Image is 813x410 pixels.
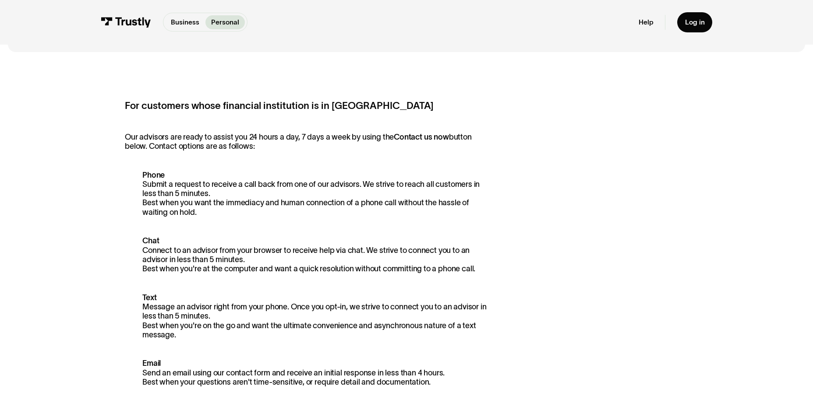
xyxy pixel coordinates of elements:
img: Trustly Logo [101,17,151,28]
a: Log in [677,12,712,33]
p: Submit a request to receive a call back from one of our advisors. We strive to reach all customer... [125,171,488,217]
p: Message an advisor right from your phone. Once you opt-in, we strive to connect you to an advisor... [125,293,488,340]
a: Personal [205,15,245,29]
strong: Email [142,359,161,368]
p: Business [171,17,199,27]
p: Send an email using our contact form and receive an initial response in less than 4 hours. Best w... [125,359,488,387]
strong: Chat [142,236,159,245]
strong: Contact us now [394,133,449,141]
a: Business [165,15,205,29]
strong: Text [142,293,156,302]
a: Help [639,18,654,27]
p: Personal [211,17,239,27]
strong: Phone [142,171,165,179]
p: Our advisors are ready to assist you 24 hours a day, 7 days a week by using the button below. Con... [125,133,488,151]
strong: For customers whose financial institution is in [GEOGRAPHIC_DATA] [125,100,434,111]
div: Log in [685,18,705,27]
p: Connect to an advisor from your browser to receive help via chat. We strive to connect you to an ... [125,236,488,273]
